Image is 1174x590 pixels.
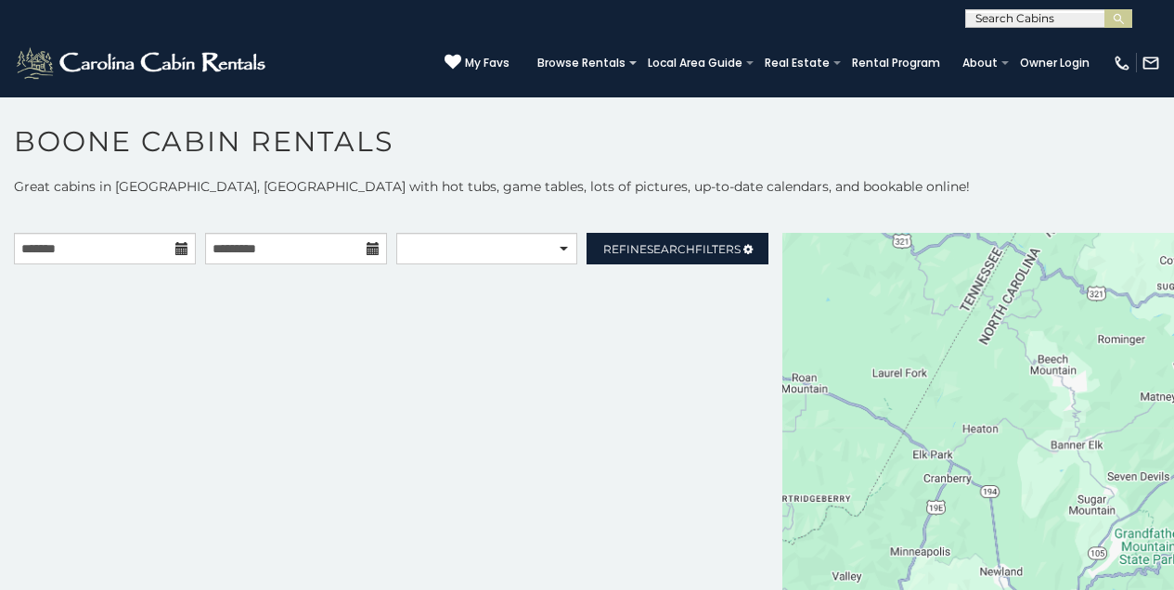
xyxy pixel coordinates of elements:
[603,242,741,256] span: Refine Filters
[953,50,1007,76] a: About
[445,54,510,72] a: My Favs
[843,50,949,76] a: Rental Program
[14,45,271,82] img: White-1-2.png
[528,50,635,76] a: Browse Rentals
[639,50,752,76] a: Local Area Guide
[1142,54,1160,72] img: mail-regular-white.png
[1011,50,1099,76] a: Owner Login
[587,233,768,264] a: RefineSearchFilters
[755,50,839,76] a: Real Estate
[647,242,695,256] span: Search
[465,55,510,71] span: My Favs
[1113,54,1131,72] img: phone-regular-white.png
